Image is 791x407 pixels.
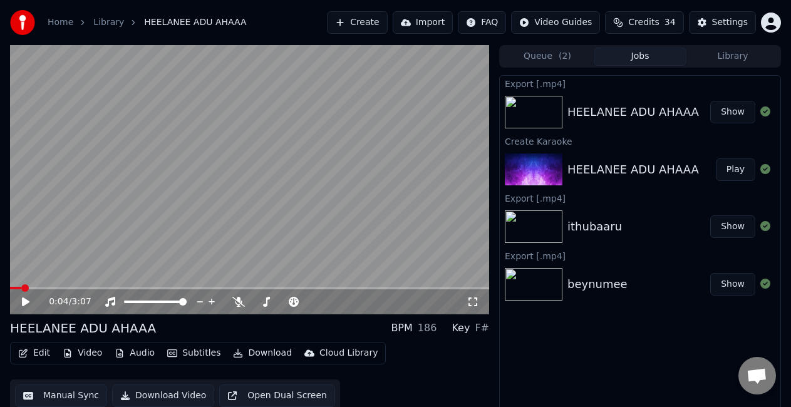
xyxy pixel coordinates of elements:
[712,16,748,29] div: Settings
[144,16,246,29] span: HEELANEE ADU AHAAA
[664,16,676,29] span: 34
[689,11,756,34] button: Settings
[48,16,73,29] a: Home
[559,50,571,63] span: ( 2 )
[219,384,335,407] button: Open Dual Screen
[93,16,124,29] a: Library
[605,11,683,34] button: Credits34
[110,344,160,362] button: Audio
[500,76,780,91] div: Export [.mp4]
[112,384,214,407] button: Download Video
[162,344,225,362] button: Subtitles
[594,48,686,66] button: Jobs
[319,347,378,359] div: Cloud Library
[567,276,628,293] div: beynumee
[48,16,247,29] nav: breadcrumb
[500,248,780,263] div: Export [.mp4]
[327,11,388,34] button: Create
[500,190,780,205] div: Export [.mp4]
[49,296,68,308] span: 0:04
[458,11,506,34] button: FAQ
[391,321,412,336] div: BPM
[567,161,699,178] div: HEELANEE ADU AHAAA
[567,103,699,121] div: HEELANEE ADU AHAAA
[58,344,107,362] button: Video
[710,273,755,296] button: Show
[710,215,755,238] button: Show
[716,158,755,181] button: Play
[10,10,35,35] img: youka
[71,296,91,308] span: 3:07
[738,357,776,394] div: Open chat
[393,11,453,34] button: Import
[475,321,489,336] div: F#
[49,296,79,308] div: /
[686,48,779,66] button: Library
[15,384,107,407] button: Manual Sync
[511,11,600,34] button: Video Guides
[501,48,594,66] button: Queue
[452,321,470,336] div: Key
[10,319,156,337] div: HEELANEE ADU AHAAA
[418,321,437,336] div: 186
[13,344,55,362] button: Edit
[500,133,780,148] div: Create Karaoke
[567,218,622,235] div: ithubaaru
[710,101,755,123] button: Show
[628,16,659,29] span: Credits
[228,344,297,362] button: Download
